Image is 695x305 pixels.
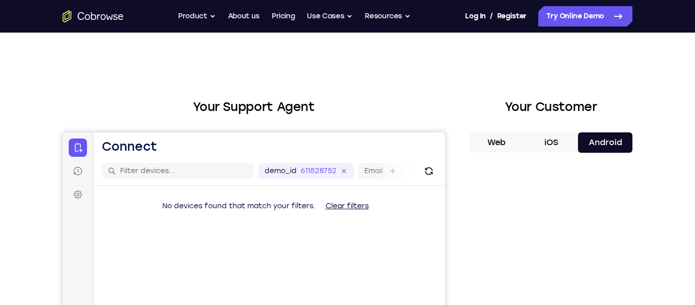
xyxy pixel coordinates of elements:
[497,6,527,26] a: Register
[178,6,216,26] button: Product
[63,98,445,116] h2: Your Support Agent
[578,132,632,153] button: Android
[365,6,411,26] button: Resources
[524,132,578,153] button: iOS
[538,6,632,26] a: Try Online Demo
[307,6,353,26] button: Use Cases
[465,6,485,26] a: Log In
[490,10,493,22] span: /
[63,10,124,22] a: Go to the home page
[470,98,632,116] h2: Your Customer
[228,6,259,26] a: About us
[470,132,524,153] button: Web
[272,6,295,26] a: Pricing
